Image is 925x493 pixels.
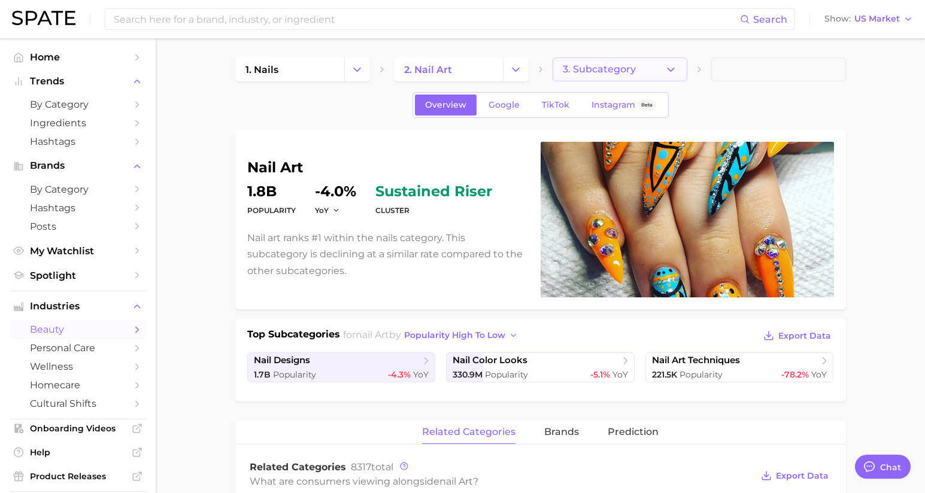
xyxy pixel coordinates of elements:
[425,100,466,110] span: Overview
[590,369,610,380] span: -5.1%
[404,64,452,75] span: 2. nail art
[113,9,740,29] input: Search here for a brand, industry, or ingredient
[10,266,146,285] a: Spotlight
[375,184,492,199] span: sustained riser
[553,57,687,81] button: 3. Subcategory
[422,427,515,437] span: related categories
[758,467,831,484] button: Export Data
[485,369,528,380] span: Popularity
[343,329,521,340] span: for by
[247,230,526,279] p: Nail art ranks #1 within the nails category. This subcategory is declining at a similar rate comp...
[30,99,126,110] span: by Category
[250,473,753,489] div: What are consumers viewing alongside ?
[544,427,579,437] span: brands
[592,100,635,110] span: Instagram
[778,331,831,341] span: Export Data
[30,324,126,335] span: beauty
[489,100,520,110] span: Google
[753,14,787,25] span: Search
[413,369,429,380] span: YoY
[273,369,316,380] span: Popularity
[10,467,146,485] a: Product Releases
[254,369,271,380] span: 1.7b
[30,361,126,372] span: wellness
[10,339,146,357] a: personal care
[821,11,916,27] button: ShowUS Market
[30,342,126,354] span: personal care
[680,369,723,380] span: Popularity
[854,16,900,22] span: US Market
[781,369,809,380] span: -78.2%
[375,203,492,218] dt: cluster
[315,205,329,215] span: YoY
[10,217,146,236] a: Posts
[10,72,146,90] button: Trends
[12,11,75,25] img: SPATE
[401,327,521,343] button: popularity high to low
[811,369,827,380] span: YoY
[10,297,146,315] button: Industries
[478,95,530,115] a: Google
[247,352,436,382] a: nail designs1.7b Popularity-4.3% YoY
[356,329,389,340] span: nail art
[30,184,126,195] span: by Category
[235,57,344,81] a: 1. nails
[10,357,146,376] a: wellness
[563,64,636,75] span: 3. Subcategory
[10,48,146,66] a: Home
[404,330,505,340] span: popularity high to low
[645,352,834,382] a: nail art techniques221.5k Popularity-78.2% YoY
[415,95,477,115] a: Overview
[30,398,126,409] span: cultural shifts
[10,180,146,199] a: by Category
[503,57,529,81] button: Change Category
[581,95,666,115] a: InstagramBeta
[30,471,126,482] span: Product Releases
[10,320,146,339] a: beauty
[10,114,146,132] a: Ingredients
[10,95,146,114] a: by Category
[652,355,740,366] span: nail art techniques
[388,369,411,380] span: -4.3%
[247,327,340,345] h1: Top Subcategories
[10,242,146,260] a: My Watchlist
[10,394,146,413] a: cultural shifts
[247,184,296,199] dd: 1.8b
[10,157,146,175] button: Brands
[30,301,126,312] span: Industries
[10,199,146,217] a: Hashtags
[315,205,341,215] button: YoY
[453,355,527,366] span: nail color looks
[453,369,483,380] span: 330.9m
[10,376,146,394] a: homecare
[351,461,393,473] span: total
[315,184,356,199] dd: -4.0%
[608,427,659,437] span: Prediction
[446,352,635,382] a: nail color looks330.9m Popularity-5.1% YoY
[542,100,569,110] span: TikTok
[250,461,346,473] span: Related Categories
[760,327,833,344] button: Export Data
[641,100,653,110] span: Beta
[30,379,126,391] span: homecare
[10,443,146,461] a: Help
[351,461,371,473] span: 8317
[30,51,126,63] span: Home
[394,57,503,81] a: 2. nail art
[344,57,370,81] button: Change Category
[247,160,526,175] h1: nail art
[30,447,126,458] span: Help
[30,160,126,171] span: Brands
[30,117,126,129] span: Ingredients
[247,203,296,218] dt: Popularity
[439,476,473,487] span: nail art
[776,471,829,481] span: Export Data
[824,16,851,22] span: Show
[10,132,146,151] a: Hashtags
[652,369,677,380] span: 221.5k
[30,221,126,232] span: Posts
[612,369,628,380] span: YoY
[30,245,126,257] span: My Watchlist
[30,202,126,214] span: Hashtags
[30,76,126,87] span: Trends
